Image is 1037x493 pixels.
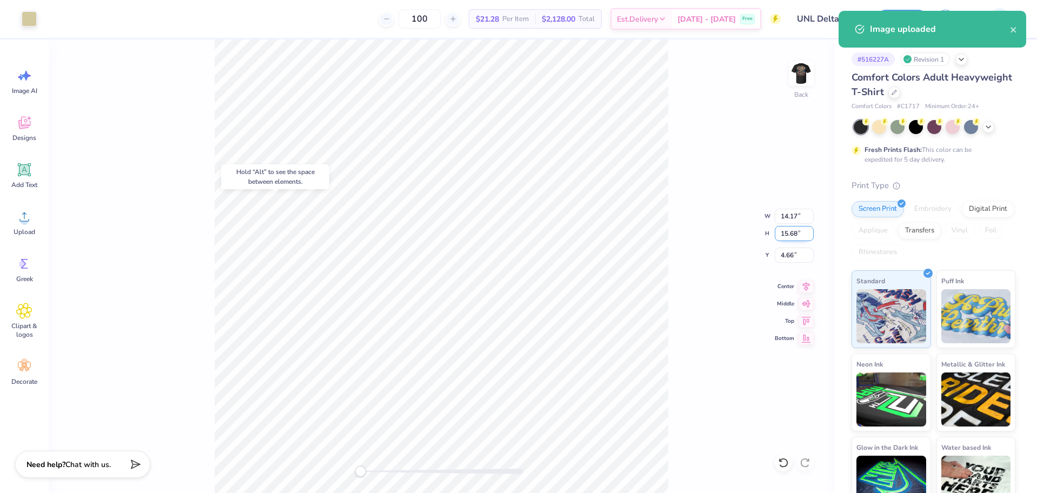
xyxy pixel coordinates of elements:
div: Screen Print [852,201,904,217]
span: Designs [12,134,36,142]
div: Digital Print [962,201,1014,217]
a: AM [968,8,1015,30]
div: Vinyl [945,223,975,239]
span: Water based Ink [941,442,991,453]
span: $2,128.00 [542,14,575,25]
div: Back [794,90,808,99]
span: Image AI [12,86,37,95]
img: Arvi Mikhail Parcero [989,8,1011,30]
span: Top [775,317,794,325]
span: Greek [16,275,33,283]
span: Total [579,14,595,25]
span: Bottom [775,334,794,343]
span: Puff Ink [941,275,964,287]
span: Chat with us. [65,459,111,470]
div: Accessibility label [355,466,366,477]
span: Glow in the Dark Ink [856,442,918,453]
span: Center [775,282,794,291]
span: Decorate [11,377,37,386]
strong: Fresh Prints Flash: [865,145,922,154]
span: # C1717 [897,102,920,111]
span: $21.28 [476,14,499,25]
span: Neon Ink [856,358,883,370]
span: Clipart & logos [6,322,42,339]
div: Revision 1 [900,52,950,66]
div: Applique [852,223,895,239]
img: Puff Ink [941,289,1011,343]
div: Transfers [898,223,941,239]
input: – – [398,9,441,29]
div: Hold “Alt” to see the space between elements. [221,164,329,189]
span: Metallic & Glitter Ink [941,358,1005,370]
div: Foil [978,223,1003,239]
div: Embroidery [907,201,959,217]
div: Rhinestones [852,244,904,261]
div: # 516227A [852,52,895,66]
span: Minimum Order: 24 + [925,102,979,111]
div: Image uploaded [870,23,1010,36]
div: Print Type [852,179,1015,192]
button: close [1010,23,1018,36]
img: Neon Ink [856,372,926,427]
span: Add Text [11,181,37,189]
input: Untitled Design [789,8,868,30]
span: [DATE] - [DATE] [677,14,736,25]
span: Per Item [502,14,529,25]
img: Back [790,63,812,84]
img: Metallic & Glitter Ink [941,372,1011,427]
img: Standard [856,289,926,343]
span: Standard [856,275,885,287]
div: This color can be expedited for 5 day delivery. [865,145,998,164]
span: Comfort Colors Adult Heavyweight T-Shirt [852,71,1012,98]
span: Middle [775,299,794,308]
span: Free [742,15,753,23]
span: Comfort Colors [852,102,892,111]
strong: Need help? [26,459,65,470]
span: Upload [14,228,35,236]
span: Est. Delivery [617,14,658,25]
